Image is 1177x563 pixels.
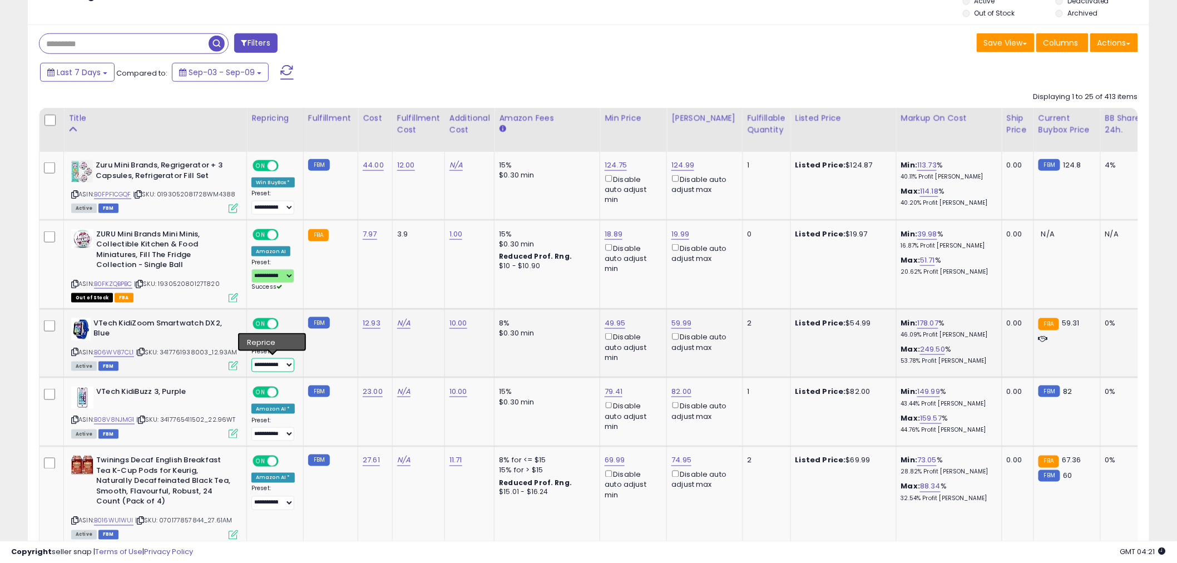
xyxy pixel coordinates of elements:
div: [PERSON_NAME] [671,112,738,124]
a: 12.00 [397,160,415,171]
span: ON [254,388,268,397]
div: seller snap | | [11,547,193,557]
div: Preset: [251,259,295,292]
button: Last 7 Days [40,63,115,82]
a: 159.57 [920,413,942,424]
small: FBM [1038,159,1060,171]
b: Min: [901,386,918,397]
span: FBM [98,362,118,371]
small: FBA [1038,318,1059,330]
p: 20.62% Profit [PERSON_NAME] [901,268,993,276]
div: $124.87 [795,160,888,170]
div: $0.30 min [499,239,591,249]
a: 88.34 [920,481,941,492]
div: Cost [363,112,388,124]
div: Preset: [251,417,295,442]
a: B016WU1WUI [94,516,133,526]
div: 0.00 [1007,318,1025,328]
div: Disable auto adjust min [605,242,658,274]
a: B0FKZQBPBC [94,279,132,289]
a: 1.00 [449,229,463,240]
a: 82.00 [671,386,691,397]
span: ON [254,457,268,466]
b: Max: [901,344,921,354]
div: Disable auto adjust max [671,400,734,422]
b: VTech KidiZoom Smartwatch DX2, Blue [93,318,229,342]
b: Min: [901,229,918,239]
div: Preset: [251,190,295,215]
span: | SKU: 3417765411502_22.96WT [136,415,236,424]
span: 124.8 [1063,160,1081,170]
a: N/A [397,386,411,397]
span: Sep-03 - Sep-09 [189,67,255,78]
b: Listed Price: [795,229,846,239]
div: $0.30 min [499,170,591,180]
div: % [901,318,993,339]
a: 39.98 [917,229,937,240]
span: 2025-09-17 04:21 GMT [1120,546,1166,557]
div: Disable auto adjust min [605,400,658,432]
div: Ship Price [1007,112,1029,136]
div: Amazon Fees [499,112,595,124]
div: 0.00 [1007,387,1025,397]
small: FBM [1038,470,1060,482]
div: % [901,387,993,407]
a: N/A [449,160,463,171]
small: Amazon Fees. [499,124,506,134]
a: 74.95 [671,455,691,466]
div: Amazon AI * [251,404,295,414]
div: Disable auto adjust max [671,242,734,264]
span: ON [254,230,268,239]
span: FBM [98,204,118,213]
div: $0.30 min [499,397,591,407]
span: | SKU: 3417761938003_12.93AM [136,348,238,357]
a: 7.97 [363,229,377,240]
small: FBA [308,229,329,241]
div: 15% [499,160,591,170]
small: FBM [308,386,330,397]
div: $69.99 [795,456,888,466]
span: FBM [98,429,118,439]
b: Twinings Decaf English Breakfast Tea K-Cup Pods for Keurig, Naturally Decaffeinated Black Tea, Sm... [96,456,231,510]
a: 44.00 [363,160,384,171]
div: Disable auto adjust min [605,331,658,363]
span: ON [254,161,268,171]
div: 0% [1105,318,1142,328]
div: Fulfillable Quantity [748,112,786,136]
div: $19.97 [795,229,888,239]
span: Last 7 Days [57,67,101,78]
div: Fulfillment Cost [397,112,440,136]
b: ZURU Mini Brands Mini Minis, Collectible Kitchen & Food Miniatures, Fill The Fridge Collection - ... [96,229,231,273]
b: Min: [901,318,918,328]
a: 114.18 [920,186,938,197]
p: 44.76% Profit [PERSON_NAME] [901,426,993,434]
div: % [901,482,993,502]
div: % [901,255,993,276]
span: All listings currently available for purchase on Amazon [71,362,97,371]
div: % [901,160,993,181]
div: $10 - $10.90 [499,261,591,271]
span: OFF [277,161,295,171]
div: Disable auto adjust max [671,331,734,353]
a: 10.00 [449,386,467,397]
span: | SKU: 070177857844_27.61AM [135,516,233,525]
div: ASIN: [71,229,238,302]
b: Listed Price: [795,160,846,170]
p: 53.78% Profit [PERSON_NAME] [901,357,993,365]
div: Listed Price [795,112,892,124]
b: Max: [901,481,921,492]
button: Filters [234,33,278,53]
small: FBM [308,159,330,171]
b: Reduced Prof. Rng. [499,478,572,488]
div: 4% [1105,160,1142,170]
span: | SKU: 193052080127T820 [134,279,220,288]
small: FBA [1038,456,1059,468]
a: 249.50 [920,344,945,355]
span: 82 [1063,386,1072,397]
small: FBM [308,455,330,466]
div: Min Price [605,112,662,124]
div: 1 [748,160,782,170]
p: 40.20% Profit [PERSON_NAME] [901,199,993,207]
div: Repricing [251,112,299,124]
span: All listings currently available for purchase on Amazon [71,429,97,439]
